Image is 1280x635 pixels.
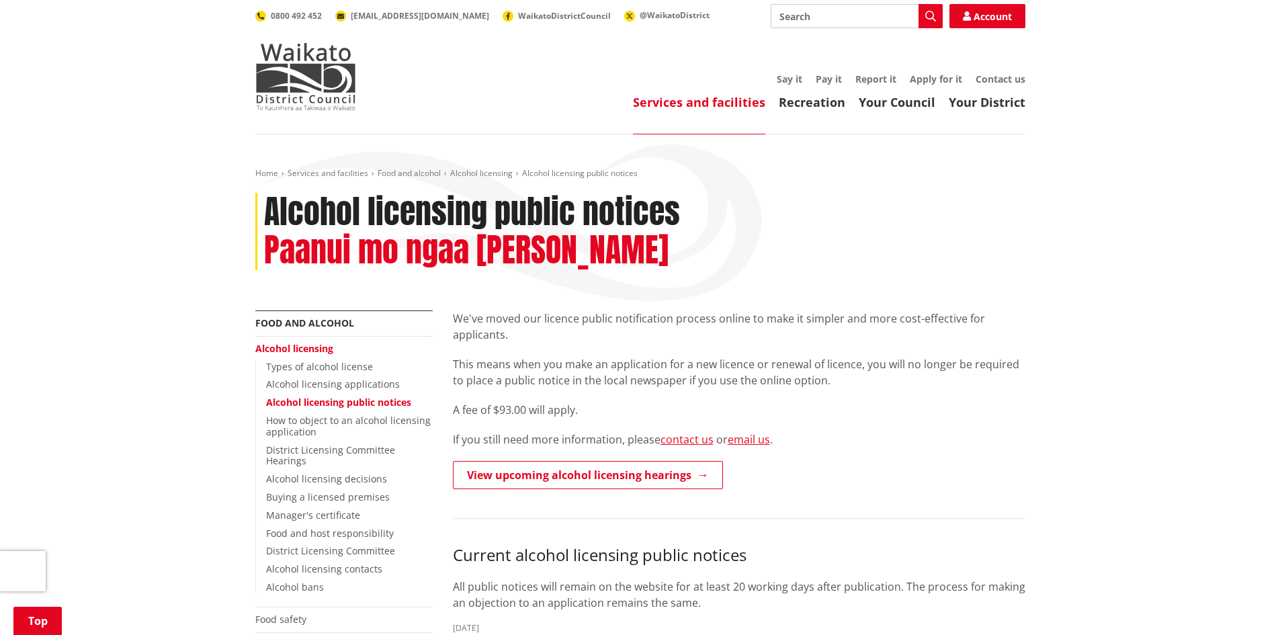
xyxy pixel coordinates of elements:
span: 0800 492 452 [271,10,322,22]
a: Pay it [816,73,842,85]
a: Apply for it [910,73,962,85]
a: Food and alcohol [378,167,441,179]
a: Contact us [976,73,1025,85]
p: If you still need more information, please ​ or .​ [453,431,1025,448]
a: Services and facilities [288,167,368,179]
a: View upcoming alcohol licensing hearings [453,461,723,489]
a: Alcohol licensing [255,342,333,355]
a: Your District [949,94,1025,110]
time: [DATE] [453,624,1025,632]
a: Alcohol licensing contacts [266,562,382,575]
a: District Licensing Committee [266,544,395,557]
span: WaikatoDistrictCouncil [518,10,611,22]
nav: breadcrumb [255,168,1025,179]
a: Alcohol bans [266,581,324,593]
a: Report it [855,73,896,85]
a: WaikatoDistrictCouncil [503,10,611,22]
img: Waikato District Council - Te Kaunihera aa Takiwaa o Waikato [255,43,356,110]
a: 0800 492 452 [255,10,322,22]
a: [EMAIL_ADDRESS][DOMAIN_NAME] [335,10,489,22]
span: Alcohol licensing public notices [522,167,638,179]
a: How to object to an alcohol licensing application [266,414,431,438]
a: Services and facilities [633,94,765,110]
a: Your Council [859,94,935,110]
input: Search input [771,4,943,28]
a: Alcohol licensing [450,167,513,179]
span: @WaikatoDistrict [640,9,710,21]
a: Recreation [779,94,845,110]
a: Types of alcohol license [266,360,373,373]
a: Home [255,167,278,179]
p: A fee of $93.00 will apply. [453,402,1025,418]
a: Alcohol licensing decisions [266,472,387,485]
a: email us​ [728,432,770,447]
a: Food and host responsibility [266,527,394,540]
span: [EMAIL_ADDRESS][DOMAIN_NAME] [351,10,489,22]
p: This means when you make an application for a new licence or renewal of licence, you will no long... [453,356,1025,388]
h2: Paanui mo ngaa [PERSON_NAME] [264,231,669,270]
h1: Alcohol licensing public notices [264,193,680,232]
a: District Licensing Committee Hearings [266,443,395,468]
p: All public notices will remain on the website for at least 20 working days after publication. The... [453,579,1025,611]
h3: Current alcohol licensing public notices [453,546,1025,565]
a: Alcohol licensing public notices [266,396,411,409]
a: @WaikatoDistrict [624,9,710,21]
a: Top [13,607,62,635]
a: contact us [660,432,714,447]
a: Say it [777,73,802,85]
a: Food safety [255,613,306,626]
p: We've moved our licence public notification process online to make it simpler and more cost-effec... [453,310,1025,343]
a: Alcohol licensing applications [266,378,400,390]
a: Account [949,4,1025,28]
a: Manager's certificate [266,509,360,521]
a: Buying a licensed premises [266,491,390,503]
a: Food and alcohol [255,316,354,329]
